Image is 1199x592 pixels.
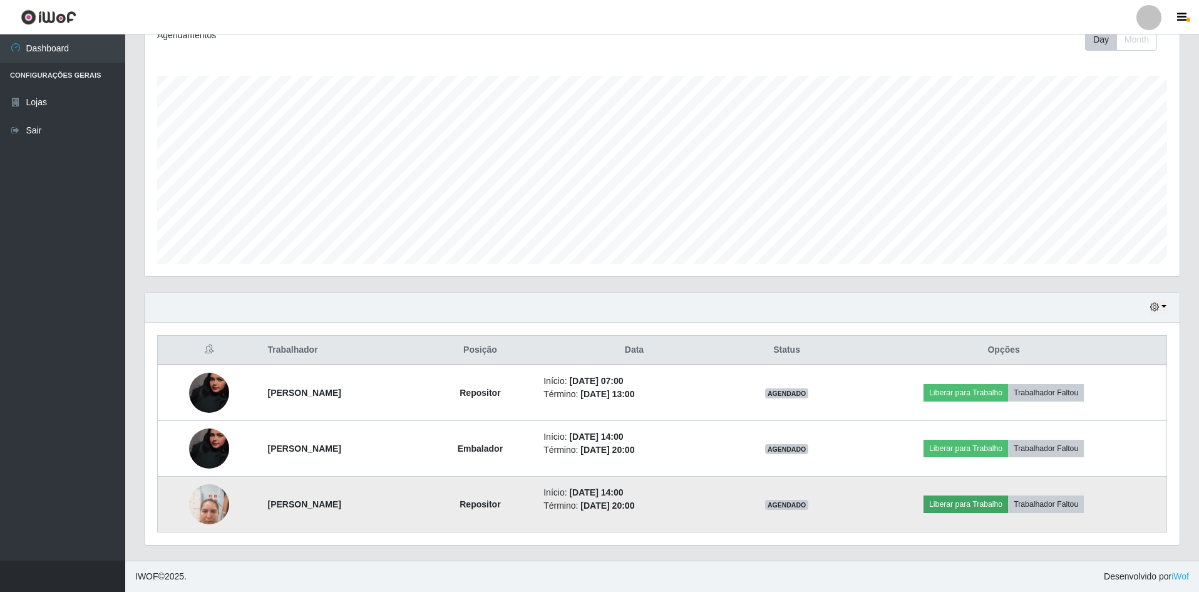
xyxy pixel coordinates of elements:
button: Trabalhador Faltou [1008,440,1084,457]
button: Trabalhador Faltou [1008,384,1084,402]
li: Término: [543,444,725,457]
li: Início: [543,486,725,499]
strong: Embalador [458,444,503,454]
img: 1758978755412.jpeg [189,348,229,437]
th: Opções [841,336,1166,365]
span: AGENDADO [765,500,809,510]
th: Posição [425,336,537,365]
strong: [PERSON_NAME] [267,388,341,398]
time: [DATE] 20:00 [580,501,634,511]
time: [DATE] 13:00 [580,389,634,399]
th: Trabalhador [260,336,424,365]
button: Trabalhador Faltou [1008,496,1084,513]
span: Desenvolvido por [1104,570,1189,583]
span: AGENDADO [765,388,809,398]
button: Liberar para Trabalho [924,496,1008,513]
strong: [PERSON_NAME] [267,499,341,509]
img: 1758203147190.jpeg [189,477,229,531]
time: [DATE] 14:00 [569,487,623,497]
strong: [PERSON_NAME] [267,444,341,454]
img: CoreUI Logo [21,9,76,25]
div: Agendamentos [157,29,567,42]
time: [DATE] 14:00 [569,432,623,442]
li: Início: [543,375,725,388]
strong: Repositor [460,499,500,509]
th: Status [733,336,841,365]
div: First group [1085,29,1157,51]
span: © 2025 . [135,570,187,583]
li: Término: [543,499,725,512]
time: [DATE] 20:00 [580,445,634,455]
span: IWOF [135,571,158,581]
a: iWof [1171,571,1189,581]
button: Month [1116,29,1157,51]
li: Término: [543,388,725,401]
button: Day [1085,29,1117,51]
span: AGENDADO [765,444,809,454]
strong: Repositor [460,388,500,398]
time: [DATE] 07:00 [569,376,623,386]
th: Data [536,336,733,365]
div: Toolbar with button groups [1085,29,1167,51]
button: Liberar para Trabalho [924,384,1008,402]
li: Início: [543,430,725,444]
img: 1758978755412.jpeg [189,404,229,493]
button: Liberar para Trabalho [924,440,1008,457]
